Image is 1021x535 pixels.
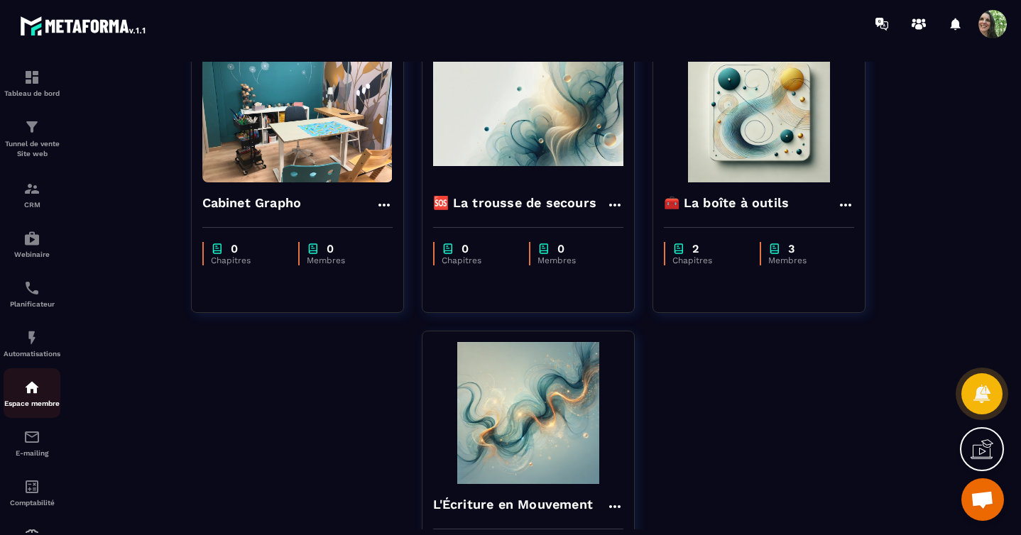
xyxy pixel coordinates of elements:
[23,69,40,86] img: formation
[442,242,454,255] img: chapter
[307,242,320,255] img: chapter
[664,40,854,182] img: formation-background
[672,242,685,255] img: chapter
[537,242,550,255] img: chapter
[23,478,40,495] img: accountant
[4,108,60,170] a: formationformationTunnel de vente Site web
[768,255,840,265] p: Membres
[422,29,653,331] a: formation-background🆘 La trousse de secourschapter0Chapitreschapter0Membres
[231,242,238,255] p: 0
[4,139,60,159] p: Tunnel de vente Site web
[672,255,746,265] p: Chapitres
[4,58,60,108] a: formationformationTableau de bord
[557,242,564,255] p: 0
[664,193,790,213] h4: 🧰 La boîte à outils
[4,449,60,457] p: E-mailing
[4,170,60,219] a: formationformationCRM
[4,319,60,368] a: automationsautomationsAutomatisations
[4,499,60,507] p: Comptabilité
[4,418,60,468] a: emailemailE-mailing
[202,40,393,182] img: formation-background
[433,193,597,213] h4: 🆘 La trousse de secours
[4,350,60,358] p: Automatisations
[4,368,60,418] a: automationsautomationsEspace membre
[202,193,302,213] h4: Cabinet Grapho
[23,180,40,197] img: formation
[768,242,781,255] img: chapter
[692,242,699,255] p: 2
[211,242,224,255] img: chapter
[23,429,40,446] img: email
[4,468,60,517] a: accountantaccountantComptabilité
[4,399,60,407] p: Espace membre
[23,329,40,346] img: automations
[788,242,795,255] p: 3
[191,29,422,331] a: formation-backgroundCabinet Graphochapter0Chapitreschapter0Membres
[653,29,883,331] a: formation-background🧰 La boîte à outilschapter2Chapitreschapter3Membres
[307,255,378,265] p: Membres
[537,255,609,265] p: Membres
[433,495,594,514] h4: L'Écriture en Mouvement
[4,219,60,269] a: automationsautomationsWebinaire
[433,342,623,484] img: formation-background
[961,478,1004,521] div: Ouvrir le chat
[4,89,60,97] p: Tableau de bord
[23,230,40,247] img: automations
[211,255,284,265] p: Chapitres
[23,280,40,297] img: scheduler
[442,255,515,265] p: Chapitres
[4,201,60,209] p: CRM
[327,242,334,255] p: 0
[4,300,60,308] p: Planificateur
[23,118,40,136] img: formation
[20,13,148,38] img: logo
[4,250,60,258] p: Webinaire
[23,379,40,396] img: automations
[433,40,623,182] img: formation-background
[4,269,60,319] a: schedulerschedulerPlanificateur
[462,242,469,255] p: 0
